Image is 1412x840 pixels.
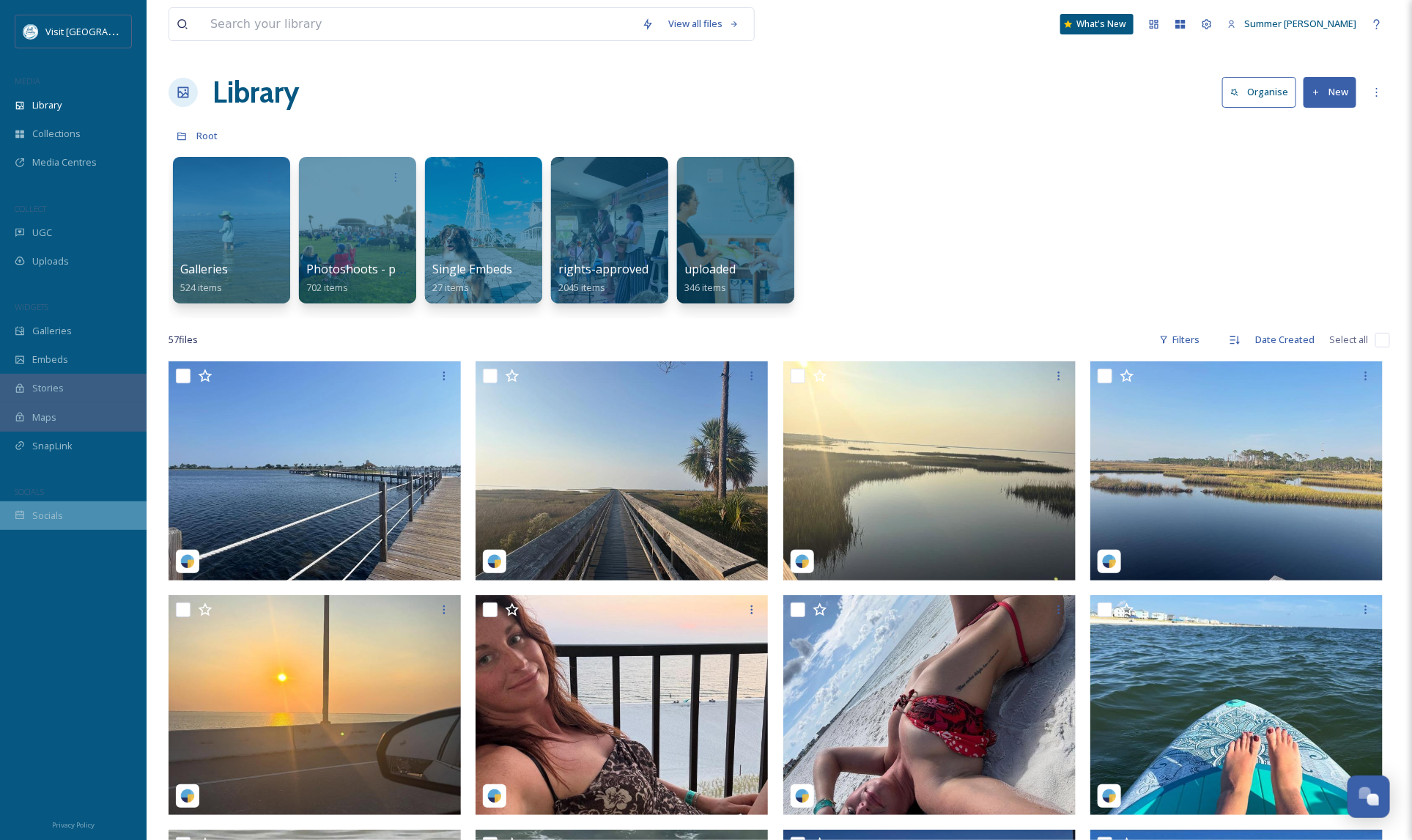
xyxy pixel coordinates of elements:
span: Photoshoots - paid [306,261,412,277]
span: Select all [1329,333,1368,347]
span: 702 items [306,281,348,294]
span: Embeds [32,353,68,366]
span: Galleries [32,324,72,338]
span: Collections [32,127,81,141]
span: 346 items [684,281,726,294]
span: Library [32,98,62,112]
span: 27 items [432,281,469,294]
img: download%20%282%29.png [23,24,38,39]
img: snapsea-logo.png [1102,554,1117,569]
span: Maps [32,410,56,424]
a: Single Embeds27 items [432,262,512,294]
span: Galleries [180,261,228,277]
span: Root [196,129,218,142]
img: slhanrahan-18091898335832208.jpeg [169,361,461,581]
button: Open Chat [1348,775,1390,818]
a: rights-approved2045 items [558,262,648,294]
span: Stories [32,381,64,395]
span: SOCIALS [15,486,44,497]
a: Root [196,127,218,144]
span: SnapLink [32,439,73,453]
span: COLLECT [15,203,46,214]
span: 524 items [180,281,222,294]
img: slhanrahan-18075819272326672.jpeg [783,595,1076,814]
a: Photoshoots - paid702 items [306,262,412,294]
img: snapsea-logo.png [487,554,502,569]
span: WIDGETS [15,301,48,312]
img: slhanrahan-18013708874792662.jpeg [783,361,1076,581]
img: slhanrahan-17964819377967270.jpeg [169,595,461,814]
span: Socials [32,509,63,523]
div: Filters [1152,325,1207,354]
a: uploaded346 items [684,262,736,294]
span: Media Centres [32,155,97,169]
input: Search your library [203,8,635,40]
img: slhanrahan-18045891266368691.jpeg [1090,361,1383,581]
a: View all files [661,10,747,38]
a: What's New [1060,14,1134,34]
a: Galleries524 items [180,262,228,294]
img: snapsea-logo.png [180,789,195,803]
img: snapsea-logo.png [795,789,810,803]
span: uploaded [684,261,736,277]
span: UGC [32,226,52,240]
img: snapsea-logo.png [180,554,195,569]
img: snapsea-logo.png [795,554,810,569]
span: Visit [GEOGRAPHIC_DATA] [45,24,159,38]
a: Privacy Policy [52,815,95,833]
button: Organise [1222,77,1296,107]
span: 57 file s [169,333,198,347]
span: rights-approved [558,261,648,277]
span: 2045 items [558,281,605,294]
span: Summer [PERSON_NAME] [1244,17,1356,30]
span: Uploads [32,254,69,268]
img: slhanrahan-18126797818469140.jpeg [476,595,768,814]
img: slhanrahan-18096820708732524.jpeg [1090,595,1383,814]
a: Library [212,70,299,114]
img: snapsea-logo.png [487,789,502,803]
span: Privacy Policy [52,820,95,830]
a: Summer [PERSON_NAME] [1220,10,1364,38]
span: MEDIA [15,75,40,86]
span: Single Embeds [432,261,512,277]
img: slhanrahan-18020666558772097.jpeg [476,361,768,581]
img: snapsea-logo.png [1102,789,1117,803]
button: New [1304,77,1356,107]
div: Date Created [1248,325,1322,354]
